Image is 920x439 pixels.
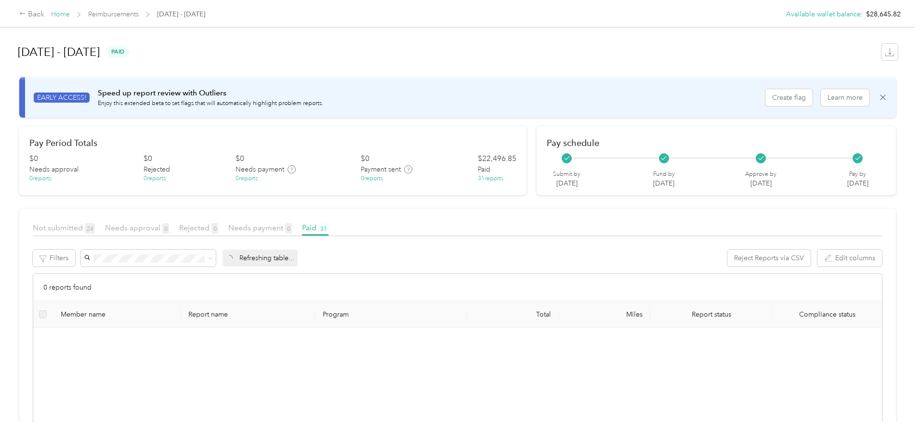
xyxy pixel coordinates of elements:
[475,310,551,319] div: Total
[236,174,258,183] div: 0 reports
[478,153,516,165] div: $ 22,496.85
[361,174,383,183] div: 0 reports
[53,301,181,328] th: Member name
[106,46,130,57] span: paid
[144,153,152,165] div: $ 0
[658,310,764,319] span: Report status
[302,223,329,232] span: Paid
[144,174,166,183] div: 0 reports
[223,250,298,266] div: Refreshing table...
[817,250,882,266] button: Edit columns
[478,164,490,174] span: Paid
[653,170,675,179] p: Fund by
[211,223,218,234] span: 0
[51,10,70,18] a: Home
[29,153,38,165] div: $ 0
[236,153,244,165] div: $ 0
[553,178,580,188] p: [DATE]
[34,93,90,103] span: EARLY ACCESS!
[847,178,868,188] p: [DATE]
[653,178,675,188] p: [DATE]
[315,301,467,328] th: Program
[181,301,315,328] th: Report name
[157,9,205,19] span: [DATE] - [DATE]
[745,170,776,179] p: Approve by
[566,310,643,319] div: Miles
[29,174,52,183] div: 0 reports
[285,223,292,234] span: 0
[236,164,284,174] span: Needs payment
[33,223,95,232] span: Not submitted
[228,223,292,232] span: Needs payment
[61,310,173,319] div: Member name
[780,310,874,319] span: Compliance status
[553,170,580,179] p: Submit by
[105,223,169,232] span: Needs approval
[19,9,44,20] div: Back
[18,40,100,64] h1: [DATE] - [DATE]
[847,170,868,179] p: Pay by
[179,223,218,232] span: Rejected
[765,89,813,106] button: Create flag
[866,385,920,439] iframe: Everlance-gr Chat Button Frame
[33,274,882,301] div: 0 reports found
[361,164,401,174] span: Payment sent
[98,99,323,108] p: Enjoy this extended beta to set flags that will automatically highlight problem reports.
[144,164,170,174] span: Rejected
[85,223,95,234] span: 24
[361,153,369,165] div: $ 0
[861,9,863,19] span: :
[478,174,503,183] div: 31 reports
[866,9,901,19] span: $28,645.82
[88,10,139,18] a: Reimbursements
[162,223,169,234] span: 0
[727,250,811,266] button: Reject Reports via CSV
[786,9,861,19] button: Available wallet balance
[29,164,79,174] span: Needs approval
[33,250,75,266] button: Filters
[745,178,776,188] p: [DATE]
[547,138,886,148] h2: Pay schedule
[98,87,323,99] p: Speed up report review with Outliers
[821,89,869,106] button: Learn more
[318,223,329,234] span: 31
[29,138,516,148] h2: Pay Period Totals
